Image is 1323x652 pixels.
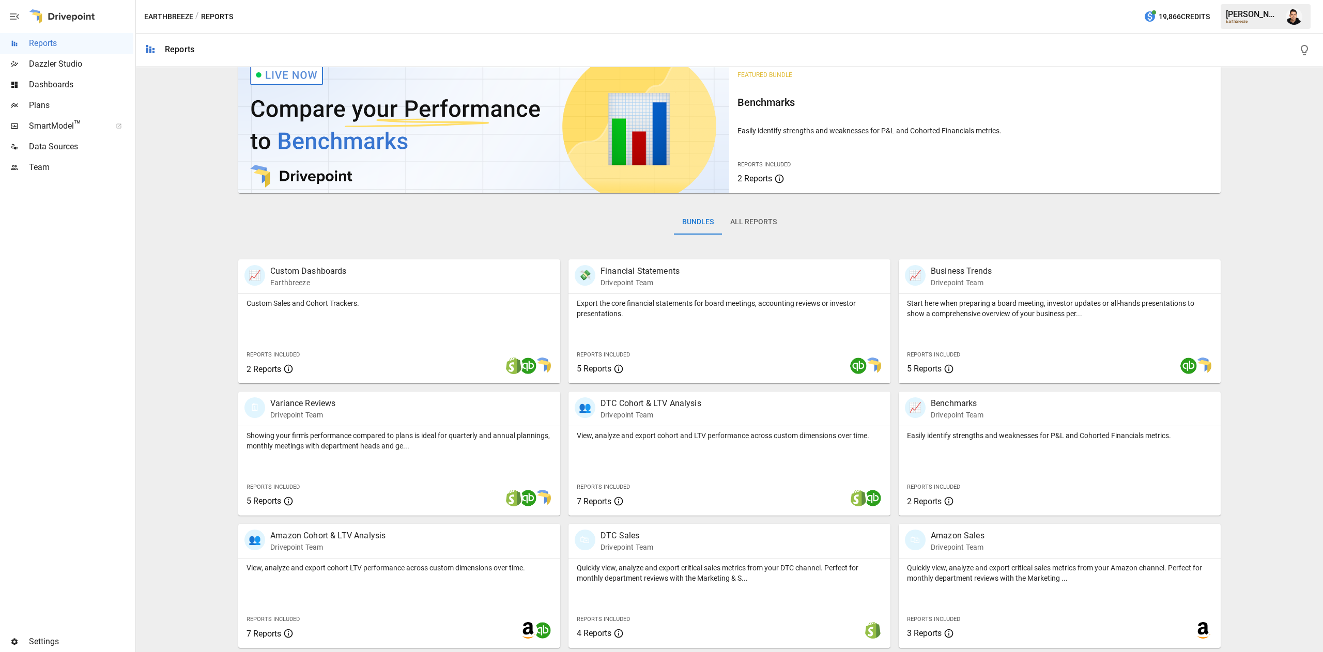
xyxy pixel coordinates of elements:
[195,10,199,23] div: /
[577,430,882,441] p: View, analyze and export cohort and LTV performance across custom dimensions over time.
[601,530,653,542] p: DTC Sales
[247,496,281,506] span: 5 Reports
[29,635,133,648] span: Settings
[270,277,347,288] p: Earthbreeze
[907,430,1212,441] p: Easily identify strengths and weaknesses for P&L and Cohorted Financials metrics.
[601,542,653,552] p: Drivepoint Team
[247,364,281,374] span: 2 Reports
[74,118,81,131] span: ™
[865,358,881,374] img: smart model
[29,120,104,132] span: SmartModel
[737,174,772,183] span: 2 Reports
[1180,358,1197,374] img: quickbooks
[737,126,1212,136] p: Easily identify strengths and weaknesses for P&L and Cohorted Financials metrics.
[907,616,960,623] span: Reports Included
[737,94,1212,111] h6: Benchmarks
[575,265,595,286] div: 💸
[270,542,386,552] p: Drivepoint Team
[722,210,785,235] button: All Reports
[1286,8,1302,25] img: Francisco Sanchez
[1195,622,1211,639] img: amazon
[29,161,133,174] span: Team
[1226,19,1280,24] div: Earthbreeze
[270,410,335,420] p: Drivepoint Team
[165,44,194,54] div: Reports
[577,298,882,319] p: Export the core financial statements for board meetings, accounting reviews or investor presentat...
[1226,9,1280,19] div: [PERSON_NAME]
[270,397,335,410] p: Variance Reviews
[601,397,701,410] p: DTC Cohort & LTV Analysis
[577,484,630,490] span: Reports Included
[1195,358,1211,374] img: smart model
[520,622,536,639] img: amazon
[244,265,265,286] div: 📈
[29,99,133,112] span: Plans
[674,210,722,235] button: Bundles
[907,351,960,358] span: Reports Included
[247,430,552,451] p: Showing your firm's performance compared to plans is ideal for quarterly and annual plannings, mo...
[577,563,882,583] p: Quickly view, analyze and export critical sales metrics from your DTC channel. Perfect for monthl...
[144,10,193,23] button: Earthbreeze
[520,490,536,506] img: quickbooks
[907,484,960,490] span: Reports Included
[505,490,522,506] img: shopify
[865,622,881,639] img: shopify
[270,530,386,542] p: Amazon Cohort & LTV Analysis
[575,397,595,418] div: 👥
[931,542,984,552] p: Drivepoint Team
[850,490,867,506] img: shopify
[931,277,992,288] p: Drivepoint Team
[534,358,551,374] img: smart model
[244,530,265,550] div: 👥
[238,59,729,193] img: video thumbnail
[905,397,926,418] div: 📈
[931,530,984,542] p: Amazon Sales
[931,265,992,277] p: Business Trends
[905,265,926,286] div: 📈
[534,622,551,639] img: quickbooks
[737,71,792,79] span: Featured Bundle
[247,629,281,639] span: 7 Reports
[247,484,300,490] span: Reports Included
[601,265,680,277] p: Financial Statements
[29,37,133,50] span: Reports
[850,358,867,374] img: quickbooks
[247,563,552,573] p: View, analyze and export cohort LTV performance across custom dimensions over time.
[270,265,347,277] p: Custom Dashboards
[601,277,680,288] p: Drivepoint Team
[577,364,611,374] span: 5 Reports
[907,496,942,506] span: 2 Reports
[29,79,133,91] span: Dashboards
[931,410,983,420] p: Drivepoint Team
[907,563,1212,583] p: Quickly view, analyze and export critical sales metrics from your Amazon channel. Perfect for mon...
[1159,10,1210,23] span: 19,866 Credits
[1140,7,1214,26] button: 19,866Credits
[577,351,630,358] span: Reports Included
[520,358,536,374] img: quickbooks
[577,496,611,506] span: 7 Reports
[577,616,630,623] span: Reports Included
[29,58,133,70] span: Dazzler Studio
[907,364,942,374] span: 5 Reports
[865,490,881,506] img: quickbooks
[534,490,551,506] img: smart model
[905,530,926,550] div: 🛍
[247,351,300,358] span: Reports Included
[737,161,791,168] span: Reports Included
[505,358,522,374] img: shopify
[577,628,611,638] span: 4 Reports
[244,397,265,418] div: 🗓
[907,298,1212,319] p: Start here when preparing a board meeting, investor updates or all-hands presentations to show a ...
[907,628,942,638] span: 3 Reports
[601,410,701,420] p: Drivepoint Team
[575,530,595,550] div: 🛍
[931,397,983,410] p: Benchmarks
[29,141,133,153] span: Data Sources
[247,298,552,308] p: Custom Sales and Cohort Trackers.
[247,616,300,623] span: Reports Included
[1280,2,1309,31] button: Francisco Sanchez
